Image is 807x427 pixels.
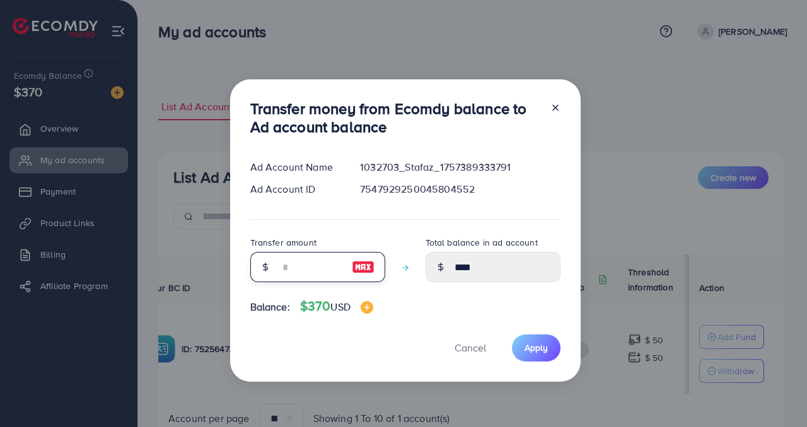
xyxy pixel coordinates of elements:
[361,301,373,314] img: image
[250,300,290,314] span: Balance:
[512,334,560,362] button: Apply
[250,236,316,249] label: Transfer amount
[455,341,486,355] span: Cancel
[439,334,502,362] button: Cancel
[525,341,548,354] span: Apply
[753,370,798,418] iframe: Chat
[352,259,374,275] img: image
[240,160,351,174] div: Ad Account Name
[350,160,570,174] div: 1032703_Stafaz_1757389333791
[300,299,373,314] h4: $370
[426,236,538,249] label: Total balance in ad account
[240,182,351,196] div: Ad Account ID
[250,100,540,136] h3: Transfer money from Ecomdy balance to Ad account balance
[330,300,350,314] span: USD
[350,182,570,196] div: 7547929250045804552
